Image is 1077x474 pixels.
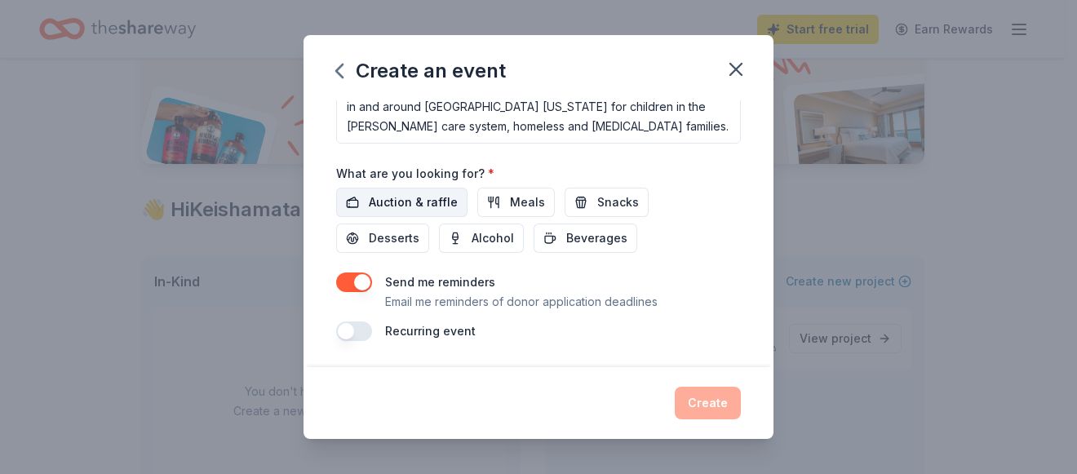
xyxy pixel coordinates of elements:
[336,70,741,144] textarea: P.A.S.S.I.O.N Outreach Center is having there annual toy and Coat Drive in and around [GEOGRAPHIC...
[565,188,649,217] button: Snacks
[566,228,627,248] span: Beverages
[336,188,468,217] button: Auction & raffle
[385,275,495,289] label: Send me reminders
[385,292,658,312] p: Email me reminders of donor application deadlines
[385,324,476,338] label: Recurring event
[534,224,637,253] button: Beverages
[336,224,429,253] button: Desserts
[477,188,555,217] button: Meals
[597,193,639,212] span: Snacks
[369,228,419,248] span: Desserts
[510,193,545,212] span: Meals
[336,58,506,84] div: Create an event
[472,228,514,248] span: Alcohol
[336,166,494,182] label: What are you looking for?
[439,224,524,253] button: Alcohol
[369,193,458,212] span: Auction & raffle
